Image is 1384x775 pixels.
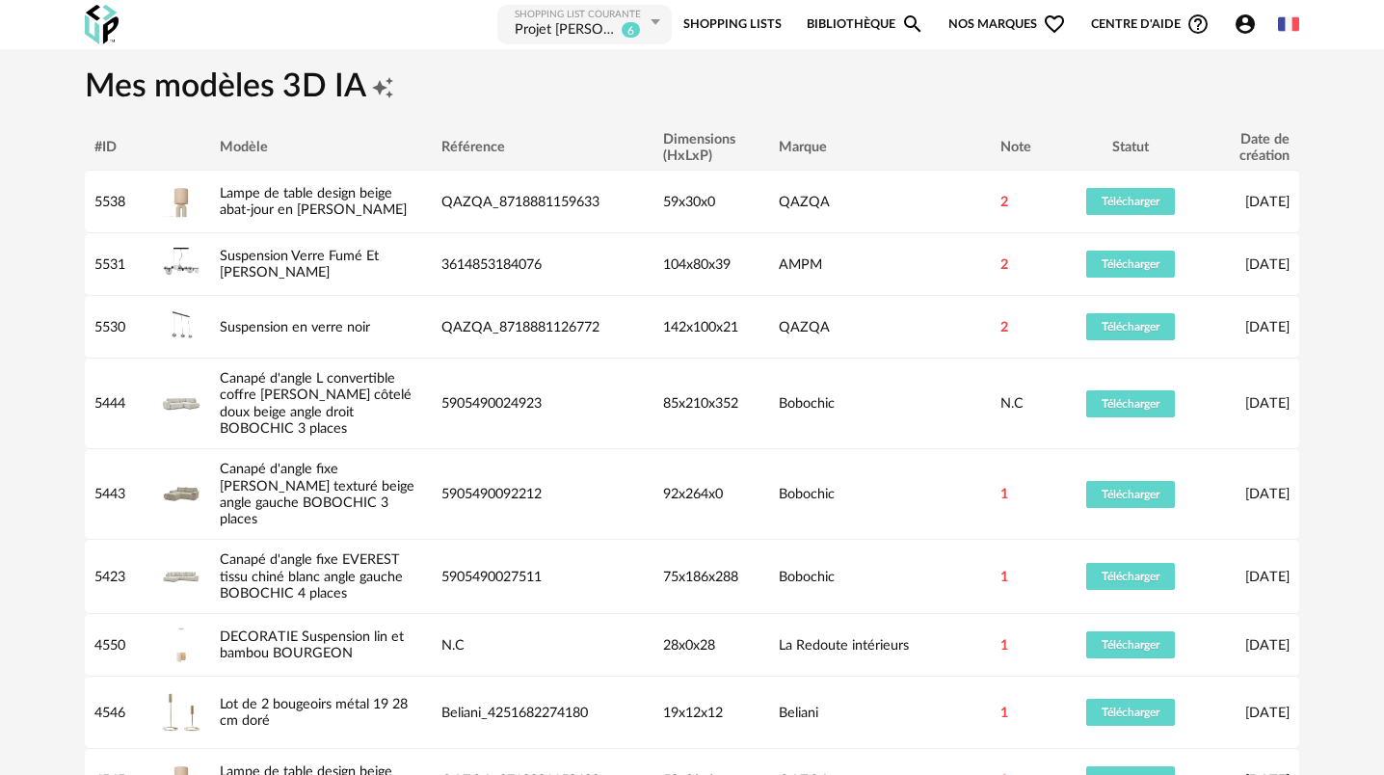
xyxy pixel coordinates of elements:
span: Télécharger [1102,398,1159,410]
div: 5530 [85,319,152,335]
span: Télécharger [1102,321,1159,333]
div: 104x80x39 [653,256,769,273]
a: BibliothèqueMagnify icon [807,3,924,46]
div: 5423 [85,569,152,585]
sup: 6 [621,21,641,39]
a: Canapé d'angle L convertible coffre [PERSON_NAME] côtelé doux beige angle droit BOBOCHIC 3 places [220,371,412,436]
button: Télécharger [1086,563,1175,590]
h1: Mes modèles 3D IA [85,67,1299,109]
img: Lampe de table design beige abat-jour en lin beige [162,182,200,221]
a: Lampe de table design beige abat-jour en [PERSON_NAME] [220,186,407,217]
div: Beliani [769,705,991,721]
img: Canapé d'angle fixe IVANE tissu texturé beige angle gauche BOBOCHIC 3 places [162,480,200,509]
span: Account Circle icon [1234,13,1265,36]
div: QAZQA [769,319,991,335]
span: 5905490027511 [441,570,542,584]
span: Télécharger [1102,639,1159,651]
img: Lot de 2 bougeoirs métal 19 28 cm doré [162,688,200,736]
span: Télécharger [1102,571,1159,582]
span: Account Circle icon [1234,13,1257,36]
button: Télécharger [1086,188,1175,215]
a: DECORATIE Suspension lin et bambou BOURGEON [220,629,404,660]
img: fr [1278,13,1299,35]
div: 4546 [85,705,152,721]
div: [DATE] [1203,395,1299,412]
span: Télécharger [1102,489,1159,500]
span: Télécharger [1102,196,1159,207]
span: Creation icon [371,67,394,109]
div: La Redoute intérieurs [769,637,991,654]
span: Beliani_4251682274180 [441,706,588,720]
div: Marque [769,139,991,155]
div: Modèle [210,139,432,155]
span: 3614853184076 [441,257,542,272]
div: [DATE] [1203,194,1299,210]
img: OXP [85,5,119,44]
div: 142x100x21 [653,319,769,335]
div: Référence [432,139,653,155]
div: Bobochic [769,486,991,502]
div: Shopping List courante [515,9,646,21]
div: 5531 [85,256,152,273]
span: Centre d'aideHelp Circle Outline icon [1091,13,1210,36]
span: 2 [1000,319,1008,335]
span: 2 [1000,194,1008,210]
span: Télécharger [1102,707,1159,718]
div: 85x210x352 [653,395,769,412]
span: Nos marques [948,3,1066,46]
span: 1 [1000,486,1008,502]
span: QAZQA_8718881159633 [441,195,599,209]
div: Bobochic [769,569,991,585]
button: Télécharger [1086,631,1175,658]
div: 28x0x28 [653,637,769,654]
button: Télécharger [1086,251,1175,278]
div: Note [991,139,1058,155]
span: Heart Outline icon [1043,13,1066,36]
div: #ID [85,139,152,155]
div: 5444 [85,395,152,412]
div: 5538 [85,194,152,210]
img: Suspension en verre noir [162,307,200,346]
div: [DATE] [1203,319,1299,335]
span: N.C [1000,396,1024,411]
img: Suspension Verre Fumé Et Métal Bullesco [162,245,200,283]
div: Bobochic [769,395,991,412]
span: 5905490024923 [441,396,542,411]
button: Télécharger [1086,699,1175,726]
a: Shopping Lists [683,3,782,46]
img: Canapé d'angle L convertible coffre LUCIEN gros côtelé doux beige angle droit BOBOCHIC 3 places [162,389,200,418]
div: [DATE] [1203,705,1299,721]
div: [DATE] [1203,569,1299,585]
span: 2 [1000,256,1008,273]
div: [DATE] [1203,256,1299,273]
div: AMPM [769,256,991,273]
div: Dimensions (HxLxP) [653,131,769,165]
a: Suspension Verre Fumé Et [PERSON_NAME] [220,249,379,280]
div: 19x12x12 [653,705,769,721]
span: 1 [1000,569,1008,585]
a: Lot de 2 bougeoirs métal 19 28 cm doré [220,697,408,728]
img: DECORATIE Suspension lin et bambou BOURGEON [162,626,200,664]
button: Télécharger [1086,390,1175,417]
div: [DATE] [1203,486,1299,502]
div: [DATE] [1203,637,1299,654]
div: Statut [1058,139,1203,155]
div: Date de création [1203,131,1299,165]
div: 5443 [85,486,152,502]
span: Help Circle Outline icon [1186,13,1210,36]
span: 1 [1000,637,1008,654]
a: Canapé d'angle fixe EVEREST tissu chiné blanc angle gauche BOBOCHIC 4 places [220,552,403,601]
span: Magnify icon [901,13,924,36]
div: 59x30x0 [653,194,769,210]
a: Suspension en verre noir [220,320,370,334]
span: N.C [441,638,465,653]
div: Projet Carole [515,21,617,40]
div: 4550 [85,637,152,654]
div: 75x186x288 [653,569,769,585]
span: QAZQA_8718881126772 [441,320,599,334]
button: Télécharger [1086,481,1175,508]
img: Canapé d'angle fixe EVEREST tissu chiné blanc angle gauche BOBOCHIC 4 places [162,562,200,591]
span: 1 [1000,705,1008,721]
button: Télécharger [1086,313,1175,340]
span: 5905490092212 [441,487,542,501]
